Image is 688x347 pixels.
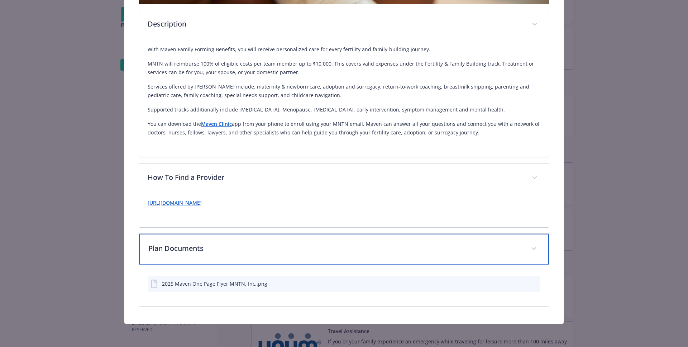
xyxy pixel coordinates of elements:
p: Plan Documents [148,243,523,254]
p: Description [148,19,524,29]
p: How To Find a Provider [148,172,524,183]
p: You can download the app from your phone to enroll using your MNTN email. Maven can answer all yo... [148,120,541,137]
a: [URL][DOMAIN_NAME] [148,199,202,206]
button: download file [520,280,525,287]
div: Plan Documents [139,265,549,306]
div: Description [139,10,549,39]
p: Services offered by [PERSON_NAME] include: maternity & newborn care, adoption and surrogacy, retu... [148,82,541,100]
div: Plan Documents [139,234,549,265]
button: preview file [531,280,537,287]
a: Maven Clinic [201,120,232,127]
p: With Maven Family Forming Benefits, you will receive personalized care for every fertility and fa... [148,45,541,54]
p: Supported tracks additionally include [MEDICAL_DATA], Menopause, [MEDICAL_DATA], early interventi... [148,105,541,114]
p: MNTN will reimburse 100% of eligible costs per team member up to $10,000. This covers valid expen... [148,60,541,77]
div: How To Find a Provider [139,163,549,193]
div: 2025 Maven One Page Flyer MNTN, Inc..png [162,280,267,287]
div: Description [139,39,549,157]
div: How To Find a Provider [139,193,549,227]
